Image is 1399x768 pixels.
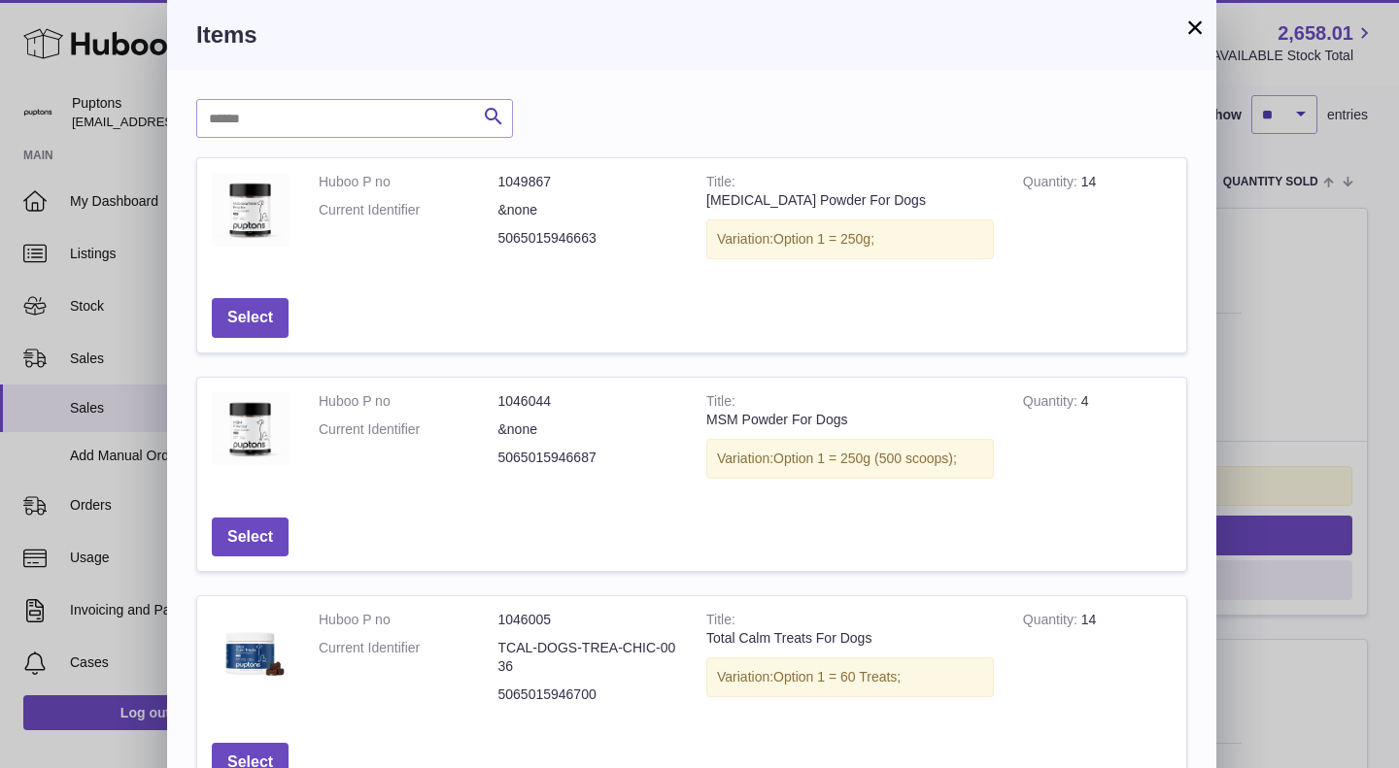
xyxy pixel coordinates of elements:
[1023,174,1081,194] strong: Quantity
[1183,16,1207,39] button: ×
[319,201,498,219] dt: Current Identifier
[319,639,498,676] dt: Current Identifier
[498,685,678,704] dd: 5065015946700
[212,611,290,688] img: Total Calm Treats For Dogs
[498,449,678,467] dd: 5065015946687
[706,411,994,429] div: MSM Powder For Dogs
[196,19,1187,50] h3: Items
[498,229,678,248] dd: 5065015946663
[773,669,901,685] span: Option 1 = 60 Treats;
[706,393,735,414] strong: Title
[706,657,994,697] div: Variation:
[498,201,678,219] dd: &none
[773,231,874,247] span: Option 1 = 250g;
[773,451,957,466] span: Option 1 = 250g (500 scoops);
[1023,612,1081,632] strong: Quantity
[319,611,498,629] dt: Huboo P no
[1023,393,1081,414] strong: Quantity
[498,639,678,676] dd: TCAL-DOGS-TREA-CHIC-0036
[319,420,498,439] dt: Current Identifier
[212,298,289,338] button: Select
[498,173,678,191] dd: 1049867
[212,392,290,465] img: MSM Powder For Dogs
[706,219,994,259] div: Variation:
[1008,378,1186,503] td: 4
[498,420,678,439] dd: &none
[498,392,678,411] dd: 1046044
[319,392,498,411] dt: Huboo P no
[319,173,498,191] dt: Huboo P no
[212,518,289,557] button: Select
[706,191,994,210] div: [MEDICAL_DATA] Powder For Dogs
[212,173,290,246] img: Glucosamine Powder For Dogs
[706,439,994,479] div: Variation:
[498,611,678,629] dd: 1046005
[1008,158,1186,284] td: 14
[706,629,994,648] div: Total Calm Treats For Dogs
[706,612,735,632] strong: Title
[706,174,735,194] strong: Title
[1008,596,1186,728] td: 14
